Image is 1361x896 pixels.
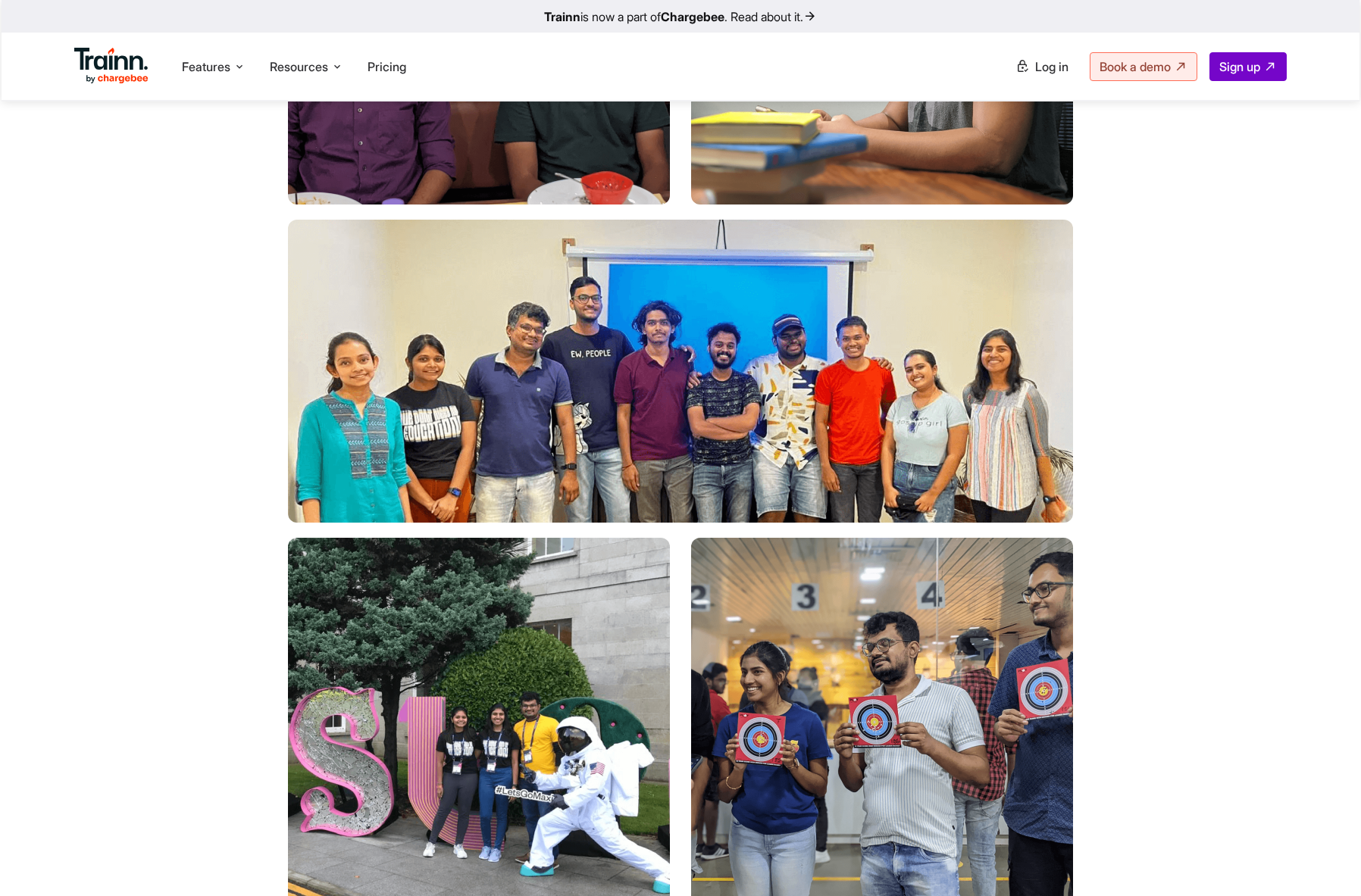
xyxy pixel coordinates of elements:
[1219,59,1260,74] span: Sign up
[74,48,149,84] img: Trainn Logo
[182,58,230,75] span: Features
[1100,59,1171,74] span: Book a demo
[544,9,580,24] b: Trainn
[1285,823,1361,896] iframe: Chat Widget
[1035,59,1068,74] span: Log in
[368,59,406,74] a: Pricing
[270,58,328,75] span: Resources
[1006,53,1078,80] a: Log in
[1090,52,1197,81] a: Book a demo
[661,9,724,24] b: Chargebee
[1209,52,1287,81] a: Sign up
[288,220,1073,523] img: team image 6| Customer Education Platform | Trainn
